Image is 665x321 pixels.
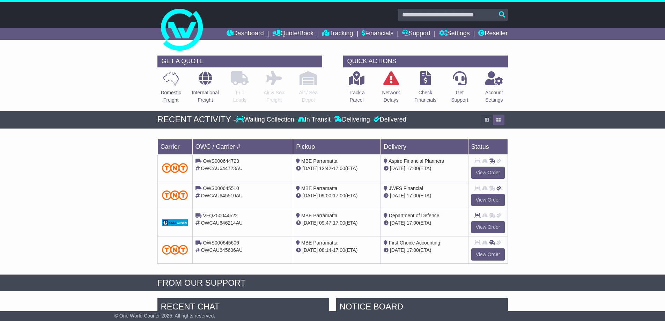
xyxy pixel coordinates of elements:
div: - (ETA) [296,219,378,227]
p: Full Loads [231,89,249,104]
span: MBE Parramatta [301,158,337,164]
a: View Order [471,194,505,206]
span: OWS000645606 [203,240,239,246]
span: [DATE] [390,193,405,198]
span: 17:00 [407,193,419,198]
a: View Order [471,248,505,261]
p: Check Financials [414,89,436,104]
p: International Freight [192,89,219,104]
span: © One World Courier 2025. All rights reserved. [114,313,215,319]
div: (ETA) [384,192,465,199]
span: MBE Parramatta [301,240,337,246]
span: 17:00 [333,247,345,253]
div: QUICK ACTIONS [343,56,508,67]
span: [DATE] [302,193,318,198]
span: [DATE] [390,166,405,171]
td: Pickup [293,139,381,154]
a: InternationalFreight [192,71,219,108]
div: RECENT CHAT [157,298,329,317]
span: 09:00 [319,193,331,198]
div: GET A QUOTE [157,56,322,67]
div: RECENT ACTIVITY - [157,115,236,125]
a: Support [402,28,430,40]
span: [DATE] [302,247,318,253]
a: View Order [471,221,505,233]
span: 17:00 [407,247,419,253]
a: NetworkDelays [382,71,400,108]
p: Track a Parcel [349,89,365,104]
span: First Choice Accounting [389,240,440,246]
span: OWS000645510 [203,185,239,191]
a: View Order [471,167,505,179]
span: 17:00 [333,166,345,171]
span: OWCAU646214AU [201,220,243,226]
p: Air & Sea Freight [264,89,285,104]
div: In Transit [296,116,332,124]
a: AccountSettings [485,71,503,108]
span: [DATE] [302,220,318,226]
span: OWS000644723 [203,158,239,164]
td: Carrier [157,139,192,154]
span: OWCAU645606AU [201,247,243,253]
span: [DATE] [390,247,405,253]
div: - (ETA) [296,165,378,172]
img: GetCarrierServiceDarkLogo [162,219,188,226]
div: Delivering [332,116,372,124]
p: Air / Sea Depot [299,89,318,104]
a: Dashboard [227,28,264,40]
span: Aspire Financial Planners [389,158,444,164]
span: 17:00 [333,220,345,226]
span: OWCAU644723AU [201,166,243,171]
td: Delivery [380,139,468,154]
a: Reseller [478,28,508,40]
span: JWFS Financial [389,185,423,191]
td: OWC / Carrier # [192,139,293,154]
p: Get Support [451,89,468,104]
a: DomesticFreight [160,71,181,108]
p: Account Settings [485,89,503,104]
div: - (ETA) [296,192,378,199]
span: 17:00 [407,220,419,226]
span: Department of Defence [389,213,439,218]
span: 17:00 [407,166,419,171]
div: (ETA) [384,247,465,254]
span: OWCAU645510AU [201,193,243,198]
img: TNT_Domestic.png [162,190,188,200]
span: 12:42 [319,166,331,171]
p: Domestic Freight [161,89,181,104]
span: 09:47 [319,220,331,226]
span: [DATE] [390,220,405,226]
span: MBE Parramatta [301,185,337,191]
img: TNT_Domestic.png [162,245,188,254]
td: Status [468,139,508,154]
span: VFQZ50044522 [203,213,238,218]
div: (ETA) [384,165,465,172]
span: MBE Parramatta [301,213,337,218]
a: Tracking [322,28,353,40]
a: Financials [362,28,393,40]
a: CheckFinancials [414,71,437,108]
p: Network Delays [382,89,400,104]
div: - (ETA) [296,247,378,254]
div: Waiting Collection [236,116,296,124]
div: Delivered [372,116,406,124]
a: Track aParcel [348,71,365,108]
div: FROM OUR SUPPORT [157,278,508,288]
a: Settings [439,28,470,40]
div: NOTICE BOARD [336,298,508,317]
a: Quote/Book [272,28,313,40]
span: [DATE] [302,166,318,171]
div: (ETA) [384,219,465,227]
span: 08:14 [319,247,331,253]
a: GetSupport [451,71,468,108]
span: 17:00 [333,193,345,198]
img: TNT_Domestic.png [162,163,188,173]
